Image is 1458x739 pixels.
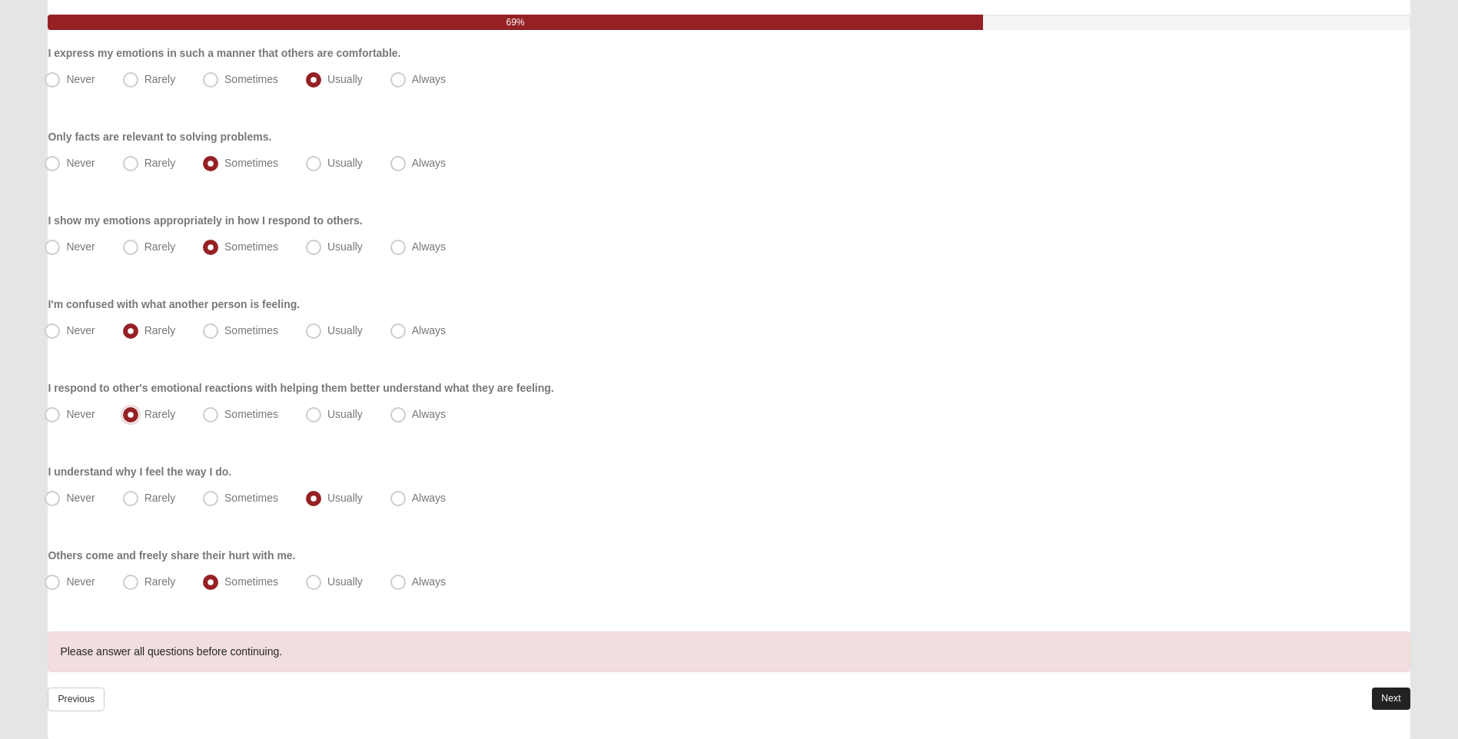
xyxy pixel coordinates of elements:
span: Rarely [144,240,175,253]
label: I respond to other's emotional reactions with helping them better understand what they are feeling. [48,380,553,396]
span: Sometimes [224,492,278,504]
label: Others come and freely share their hurt with me. [48,548,295,563]
span: Never [66,240,95,253]
span: Usually [327,73,363,85]
span: Usually [327,324,363,336]
span: Never [66,492,95,504]
span: Always [412,575,446,588]
span: Sometimes [224,324,278,336]
label: I express my emotions in such a manner that others are comfortable. [48,45,400,61]
label: I show my emotions appropriately in how I respond to others. [48,213,362,228]
span: Never [66,73,95,85]
span: Sometimes [224,240,278,253]
span: Always [412,492,446,504]
span: Always [412,73,446,85]
span: Rarely [144,73,175,85]
div: Please answer all questions before continuing. [48,631,1410,672]
span: Always [412,408,446,420]
a: Previous [48,688,105,711]
label: Only facts are relevant to solving problems. [48,129,271,144]
span: Sometimes [224,157,278,169]
span: Sometimes [224,408,278,420]
span: Never [66,157,95,169]
span: Rarely [144,492,175,504]
span: Rarely [144,575,175,588]
span: Sometimes [224,575,278,588]
span: Usually [327,492,363,504]
span: Never [66,575,95,588]
span: Usually [327,575,363,588]
span: Usually [327,408,363,420]
span: Rarely [144,324,175,336]
span: Always [412,240,446,253]
span: Always [412,157,446,169]
span: Always [412,324,446,336]
span: Never [66,408,95,420]
span: Usually [327,240,363,253]
span: Sometimes [224,73,278,85]
label: I'm confused with what another person is feeling. [48,297,300,312]
span: Rarely [144,157,175,169]
span: Never [66,324,95,336]
div: 69% [48,15,982,30]
span: Usually [327,157,363,169]
span: Rarely [144,408,175,420]
label: I understand why I feel the way I do. [48,464,231,479]
a: Next [1372,688,1410,710]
